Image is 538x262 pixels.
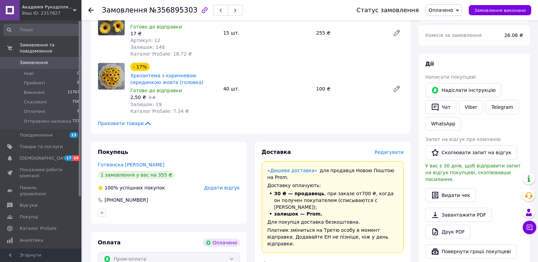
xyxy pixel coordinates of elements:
a: Хризантема з коричневою серединкою жовта (головка) [130,73,203,85]
span: Покупці [20,214,38,220]
span: 0 [77,70,79,77]
span: 30 ₴ — продавець [274,191,324,196]
button: Скопіювати запит на відгук [425,145,517,160]
span: Товари та послуги [20,144,63,150]
span: У вас є 30 днів, щоб відправити запит на відгук покупцеві, скопіювавши посилання. [425,163,521,182]
span: Отправлен наложка [24,118,71,124]
span: Академія Рукоділля Київ [22,4,73,10]
span: Замовлення [102,6,147,14]
div: Ваш ID: 2317827 [22,10,81,16]
div: успішних покупок [98,184,165,191]
span: Написати покупцеві [425,74,476,80]
div: 15 шт. [221,28,314,38]
span: Замовлення та повідомлення [20,42,81,54]
div: [PHONE_NUMBER] [104,197,149,203]
span: 34 [72,155,80,161]
span: Готово до відправки [130,88,182,93]
button: Чат [425,100,456,114]
input: Пошук [3,24,80,36]
div: Статус замовлення [356,7,419,14]
span: Комісія за замовлення [425,33,482,38]
img: Хризантема з коричневою серединкою жовта (головка) [98,63,125,89]
span: Аналітика [20,237,43,243]
span: Оплата [98,239,120,246]
span: Повідомлення [20,132,53,138]
a: Viber [459,100,483,114]
a: Telegram [486,100,519,114]
div: для продавця Новою Поштою на Prom. [267,167,398,181]
span: Редагувати [375,149,404,155]
span: Приховати товари [98,120,152,127]
a: «Дешева доставка» [267,168,317,173]
a: Готвянска [PERSON_NAME] [98,162,165,167]
span: залишок — Prom. [274,211,322,217]
span: Оплачено [429,7,453,13]
span: Залишок: 19 [130,102,162,107]
a: Редагувати [390,26,404,40]
span: 11767 [68,89,79,96]
span: Прийняті [24,80,45,86]
span: 100% [105,185,118,190]
div: 17 ₴ [130,30,218,37]
span: Готово до відправки [130,24,182,29]
span: 756 [72,99,79,105]
a: WhatsApp [425,117,461,130]
div: Для покупця доставка безкоштовна. [267,219,398,225]
button: Повернути гроші покупцеві [425,244,517,259]
span: №356895303 [149,6,198,14]
span: Нові [24,70,34,77]
button: Замовлення виконано [469,5,531,15]
span: 17 [64,155,72,161]
div: Оплачено [203,239,240,247]
span: Оплачені [24,108,45,115]
div: - 17% [130,63,150,71]
span: Замовлення виконано [474,8,526,13]
span: Артикул: 12 [130,38,160,43]
span: Запит на відгук про компанію [425,137,501,142]
span: 2,50 ₴ [130,95,146,100]
span: 723 [72,118,79,124]
span: Залишок: 148 [130,44,165,50]
span: Каталог ProSale [20,225,56,231]
button: Чат з покупцем [523,221,536,234]
span: 13 [70,132,78,138]
li: , при заказе от 700 ₴ , когда он получен покупателем (списываются с [PERSON_NAME]); [267,190,398,210]
div: 255 ₴ [313,28,387,38]
span: 9 [77,108,79,115]
span: 26.06 ₴ [504,33,523,38]
a: Завантажити PDF [425,208,492,222]
a: Друк PDF [425,225,470,239]
span: Каталог ProSale: 7.34 ₴ [130,108,189,114]
span: [DEMOGRAPHIC_DATA] [20,155,70,161]
span: Відгуки [20,202,37,208]
div: Доставку оплачують: [267,182,398,189]
span: Покупець [98,149,128,155]
div: 40 шт. [221,84,314,94]
span: Каталог ProSale: 18.72 ₴ [130,51,192,57]
span: Додати відгук [204,185,240,190]
span: Виконані [24,89,45,96]
button: Видати чек [425,188,476,202]
span: Доставка [262,149,291,155]
span: 8 [77,80,79,86]
span: 3 ₴ [148,95,155,100]
div: Повернутися назад [88,7,94,14]
span: Скасовані [24,99,47,105]
span: Дії [425,61,434,67]
button: Надіслати інструкцію [425,83,501,97]
div: 100 ₴ [313,84,387,94]
div: Платник зміниться на Третю особу в момент відправки. Додавайте ЕН не пізніше, ніж у день відправки. [267,227,398,247]
img: Соняшники штучні з тканини D — 12 см [98,9,125,35]
div: 1 замовлення у вас на 355 ₴ [98,171,175,179]
span: Замовлення [20,60,48,66]
span: Показники роботи компанії [20,167,63,179]
span: Панель управління [20,185,63,197]
a: Редагувати [390,82,404,96]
